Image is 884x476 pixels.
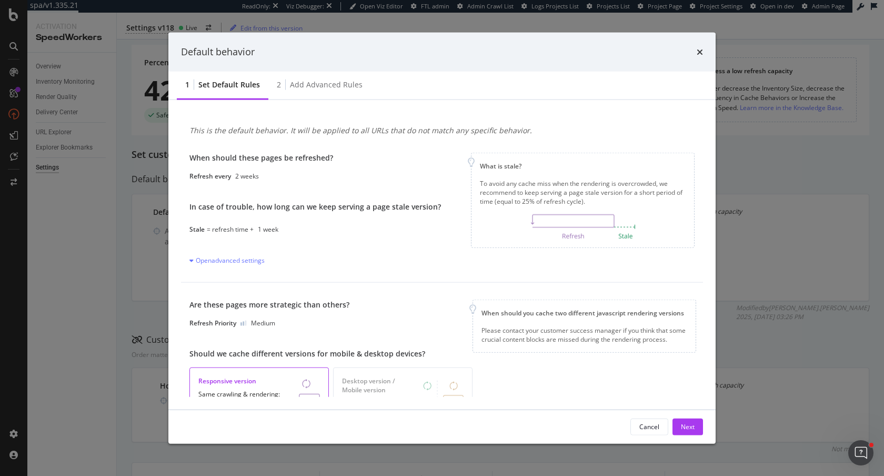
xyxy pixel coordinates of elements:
[189,201,441,212] div: In case of trouble, how long can we keep serving a page stale version?
[258,224,278,233] div: 1 week
[207,224,254,233] div: = refresh time +
[189,125,532,135] div: This is the default behavior. It will be applied to all URLs that do not match any specific behav...
[630,418,668,435] button: Cancel
[189,319,236,328] div: Refresh Priority
[189,224,205,233] div: Stale
[531,214,635,239] img: 9KUs5U-x.png
[480,178,686,205] div: To avoid any cache miss when the rendering is overcrowded, we recommend to keep serving a page st...
[185,79,189,90] div: 1
[681,422,695,431] div: Next
[198,79,260,90] div: Set default rules
[639,422,659,431] div: Cancel
[481,309,687,318] div: When should you cache two different javascript rendering versions
[181,45,255,59] div: Default behavior
[168,33,716,444] div: modal
[480,161,686,170] div: What is stale?
[697,45,703,59] div: times
[277,79,281,90] div: 2
[189,256,265,265] div: Open advanced settings
[251,319,275,328] div: Medium
[342,376,464,394] div: Desktop version / Mobile version
[293,379,320,413] img: ATMhaLUFA4BDAAAAAElFTkSuQmCC
[240,320,247,325] img: j32suk7ufU7viAAAAAElFTkSuQmCC
[423,381,464,414] img: B3k0mFIZ.png
[189,300,473,310] div: Are these pages more strategic than others?
[290,79,363,90] div: Add advanced rules
[189,349,473,359] div: Should we cache different versions for mobile & desktop devices?
[848,440,873,465] iframe: Intercom live chat
[198,376,320,385] div: Responsive version
[198,390,283,417] div: Same crawling & rendering: relevant if selected pages are responsive
[481,326,687,344] div: Please contact your customer success manager if you think that some crucial content blocks are mi...
[189,152,441,163] div: When should these pages be refreshed?
[189,171,231,180] div: Refresh every
[672,418,703,435] button: Next
[235,171,259,180] div: 2 weeks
